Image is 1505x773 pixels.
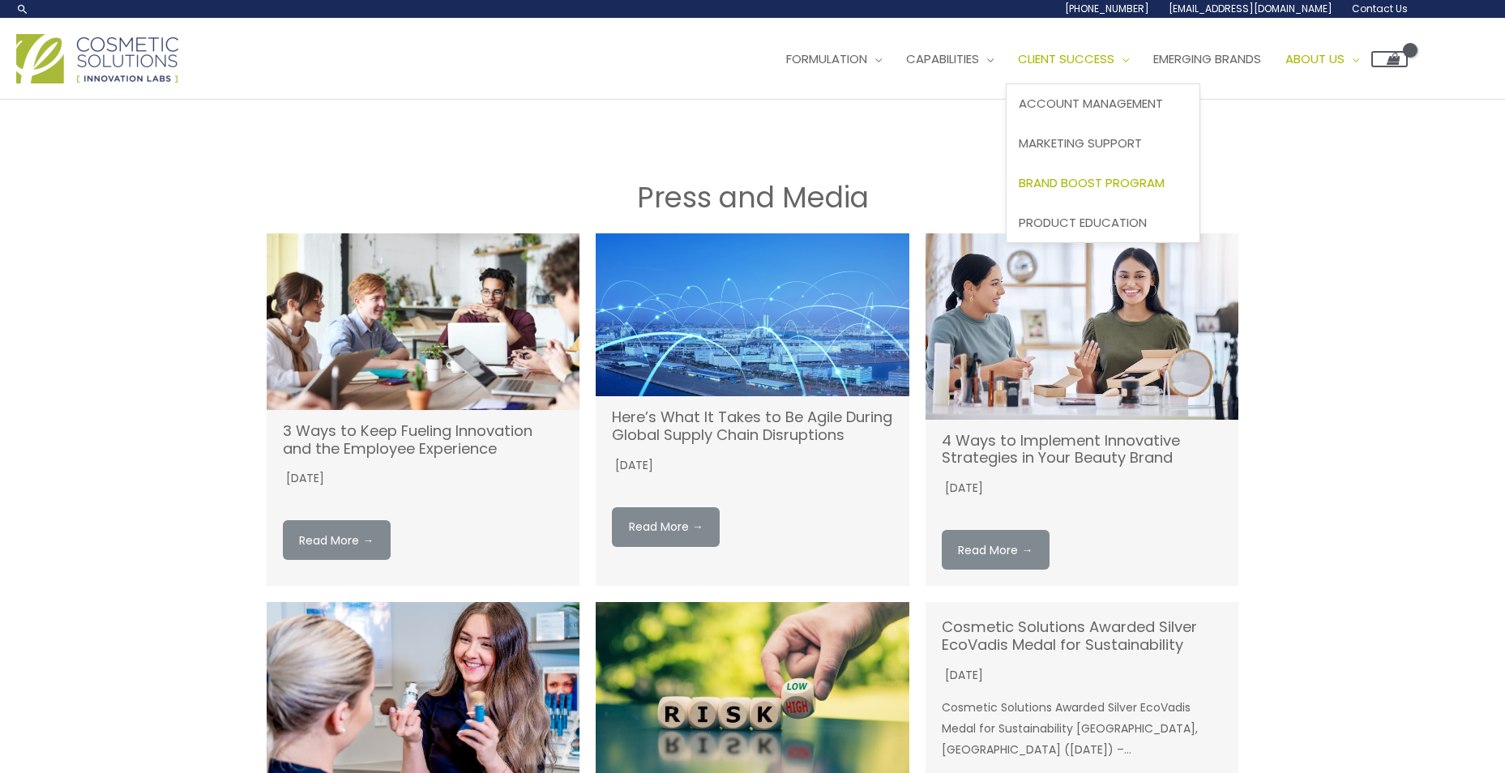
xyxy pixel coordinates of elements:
a: (opens in a new tab) [596,233,909,396]
a: Read More → (opens in a new tab) [612,507,720,547]
a: Brand Boost Program [1007,163,1199,203]
img: Cosmetic Solutions Logo [16,34,178,83]
p: Cosmetic Solutions Awarded Silver EcoVadis Medal for Sustainability [GEOGRAPHIC_DATA], [GEOGRAPHI... [942,697,1223,760]
a: Read More → [942,530,1050,570]
a: View Shopping Cart, empty [1371,51,1408,67]
a: 4 Ways to Implement Innovative Strategies in Your Beauty Brand [942,430,1180,468]
a: Cosmetic Solutions Awarded Silver EcoVadis Medal for Sustainability [942,617,1197,655]
time: [DATE] [942,479,983,498]
span: Capabilities [906,50,979,67]
span: Emerging Brands [1153,50,1261,67]
time: [DATE] [942,666,983,685]
span: Brand Boost Program [1019,174,1165,191]
a: Emerging Brands [1141,35,1273,83]
span: Client Success [1018,50,1114,67]
span: [EMAIL_ADDRESS][DOMAIN_NAME] [1169,2,1332,15]
a: Marketing Support [1007,124,1199,164]
a: Formulation [774,35,894,83]
a: Read More → (opens in a new tab) [283,520,391,560]
a: Search icon link [16,2,29,15]
time: [DATE] [612,456,653,475]
a: Product Education [1007,203,1199,242]
span: About Us [1285,50,1345,67]
a: Client Success [1006,35,1141,83]
a: About Us [1273,35,1371,83]
a: Capabilities [894,35,1006,83]
span: Product Education [1019,214,1147,231]
a: (opens in a new tab) [267,233,580,409]
span: Marketing Support [1019,135,1142,152]
nav: Site Navigation [762,35,1408,83]
h1: Press and Media [267,177,1239,217]
span: Contact Us [1352,2,1408,15]
a: Account Management [1007,84,1199,124]
span: Formulation [786,50,867,67]
span: [PHONE_NUMBER] [1065,2,1149,15]
time: [DATE] [283,469,324,488]
span: Account Management [1019,95,1163,112]
a: 3 Ways to Keep Fueling Innovation and the Employee Experience (opens in a new tab) [283,421,532,459]
img: 3 Ways to Keep Fueling Innovation and the Employee Experience [267,233,580,409]
a: Here’s What It Takes to Be Agile During Global Supply Chain Disruptions [612,407,892,445]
